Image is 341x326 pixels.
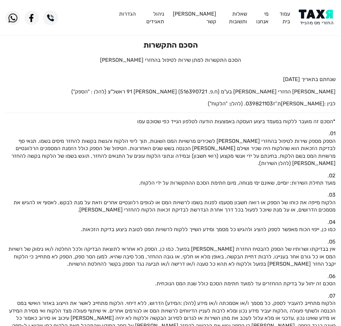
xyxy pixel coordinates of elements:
[173,11,216,24] a: [PERSON_NAME] קשר
[5,11,20,25] img: WhatsApp
[5,88,336,95] p: [PERSON_NAME] החזרי [PERSON_NAME] בע"מ (ח.פ. 516390721) [PERSON_NAME] 91 ראשל"צ (להלן : "הספק")
[229,11,247,24] a: שאלות ותשובות
[5,130,336,137] div: .01
[5,118,336,125] p: *הסכם זה מועבר ללקוח במעמד ביצוע העסקה באמצעות הודעה לטלפון הנייד כפי שסוכם עמו
[5,191,336,198] div: .03
[5,179,336,186] p: מועד תחילת השירות: יומיים, שאינם ימי מנוחה, מיום חתימת הסכם ההתקשרות על ידי הלקוח.
[5,238,336,245] div: .05
[5,100,336,107] p: לבין : ת”ז . (להלן: "הלקוח")
[5,76,336,83] p: שנחתם בתאריך [DATE]
[281,100,324,107] span: [PERSON_NAME]
[43,11,58,25] img: Phone
[146,11,164,24] a: ניהול תאגידים
[5,226,336,233] p: כמו כן, ייפוי הכוח מאפשר לספק להציג ולהגיש כל מסמך ומידע השייך ללקוח לרשויות המס לטובת ביצוע בדיק...
[24,11,39,25] img: Facebook
[5,218,336,226] div: .04
[5,292,336,299] div: .07
[119,11,136,17] a: הגדרות
[5,245,336,267] p: אין בבדיקתו ושרותיו של הספק להבטיח החזרת [PERSON_NAME] בפועל. כמו כן, הספק לא אחראי לתוצאת הבדיקה...
[5,199,336,214] p: הלקוח מייפה את כוחו של הספק או רואה חשבון מטעמו לפנות בשמו לרשויות המס או לגופים רלוונטיים אחרים ...
[299,9,336,26] img: Logo
[5,56,336,64] p: הסכם התקשרות למתן שירות לטיפול בהחזרי [PERSON_NAME]
[5,137,336,167] p: הספק מספק שירות לטיפול בהחזרי [PERSON_NAME] לשכירים מרשויות המס השונות, תוך ליווי הלקוח והגשת בקש...
[279,11,290,24] a: עמוד בית
[5,280,336,287] p: הסכם זה יחול על בדיקת ההחזרים עד למועד חתימת הסכם כולל שנת המס הנוכחית.
[256,11,269,24] a: מי אנחנו
[5,273,336,280] div: .06
[246,100,273,107] span: 039821103
[5,40,336,49] h1: הסכם התקשרות
[5,172,336,179] div: .02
